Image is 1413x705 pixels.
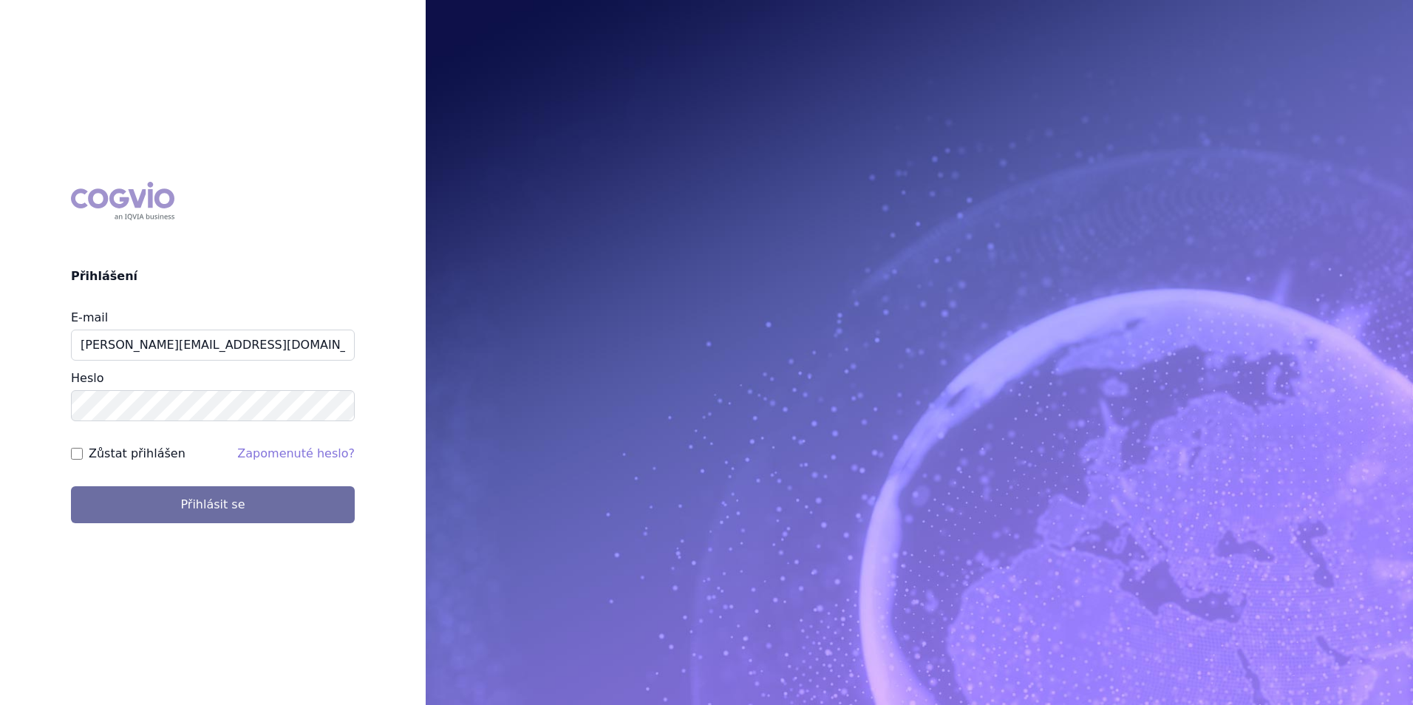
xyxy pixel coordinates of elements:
label: Zůstat přihlášen [89,445,185,463]
label: E-mail [71,310,108,324]
a: Zapomenuté heslo? [237,446,355,460]
h2: Přihlášení [71,268,355,285]
button: Přihlásit se [71,486,355,523]
div: COGVIO [71,182,174,220]
label: Heslo [71,371,103,385]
